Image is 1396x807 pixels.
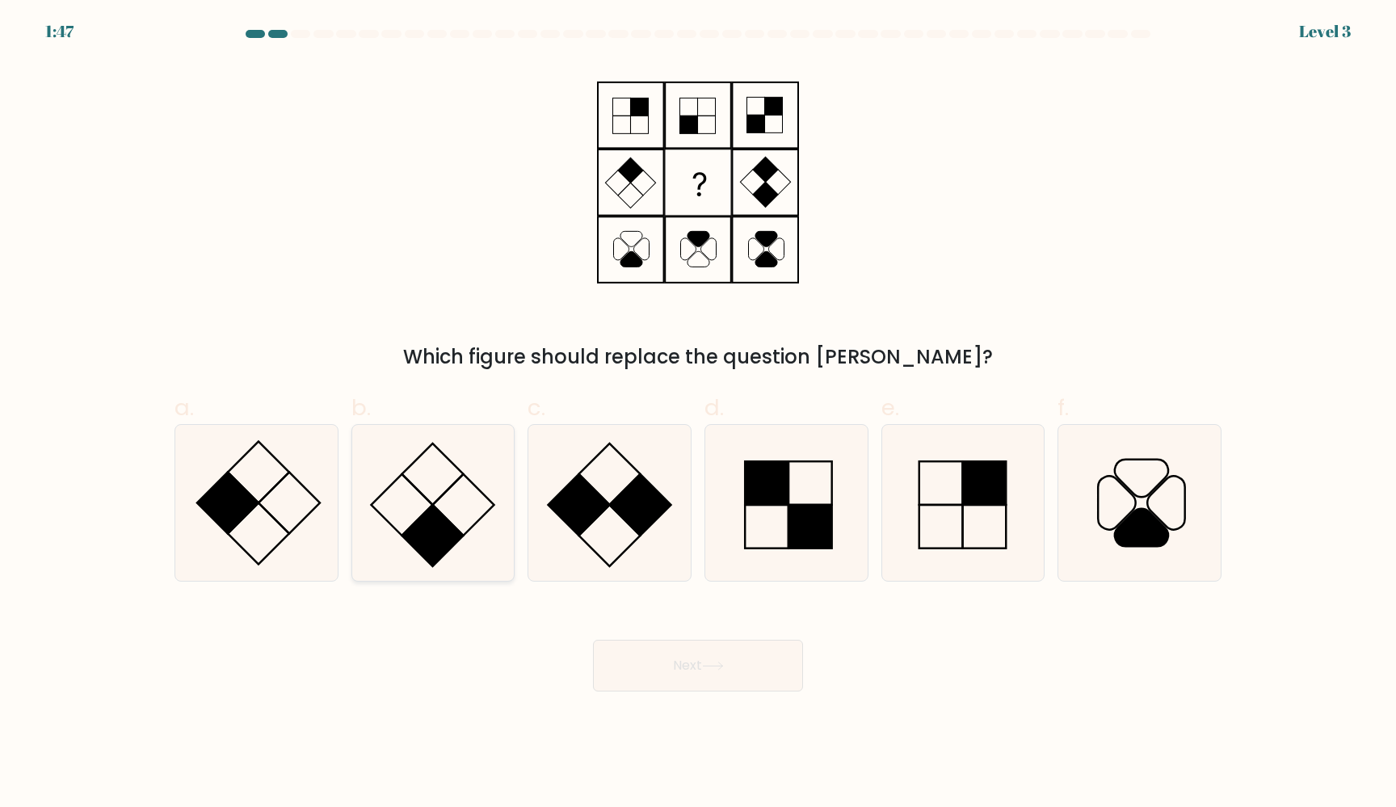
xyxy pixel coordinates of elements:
div: Which figure should replace the question [PERSON_NAME]? [184,343,1212,372]
span: b. [351,392,371,423]
div: Level 3 [1299,19,1351,44]
button: Next [593,640,803,691]
span: f. [1058,392,1069,423]
span: c. [528,392,545,423]
span: e. [881,392,899,423]
div: 1:47 [45,19,74,44]
span: a. [174,392,194,423]
span: d. [704,392,724,423]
